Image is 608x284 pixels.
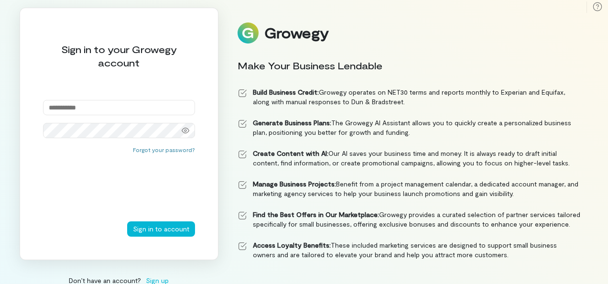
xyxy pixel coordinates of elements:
[253,241,331,249] strong: Access Loyalty Benefits:
[253,149,328,157] strong: Create Content with AI:
[238,59,581,72] div: Make Your Business Lendable
[238,118,581,137] li: The Growegy AI Assistant allows you to quickly create a personalized business plan, positioning y...
[127,221,195,237] button: Sign in to account
[264,25,328,41] div: Growegy
[253,180,336,188] strong: Manage Business Projects:
[238,149,581,168] li: Our AI saves your business time and money. It is always ready to draft initial content, find info...
[238,210,581,229] li: Growegy provides a curated selection of partner services tailored specifically for small business...
[238,22,259,44] img: Logo
[238,87,581,107] li: Growegy operates on NET30 terms and reports monthly to Experian and Equifax, along with manual re...
[133,146,195,153] button: Forgot your password?
[238,179,581,198] li: Benefit from a project management calendar, a dedicated account manager, and marketing agency ser...
[253,88,319,96] strong: Build Business Credit:
[253,210,379,218] strong: Find the Best Offers in Our Marketplace:
[253,119,331,127] strong: Generate Business Plans:
[43,43,195,69] div: Sign in to your Growegy account
[238,240,581,260] li: These included marketing services are designed to support small business owners and are tailored ...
